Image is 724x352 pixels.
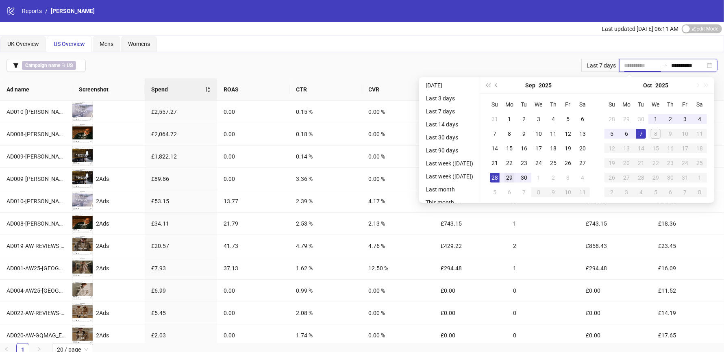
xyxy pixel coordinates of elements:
[651,114,661,124] div: 1
[658,241,717,250] div: £23.45
[586,264,645,273] div: £294.48
[663,170,678,185] td: 2025-10-30
[604,112,619,126] td: 2025-09-28
[504,114,514,124] div: 1
[369,85,428,94] span: CVR
[692,170,707,185] td: 2025-11-01
[368,286,428,295] div: 0.00 %
[531,141,546,156] td: 2025-09-17
[79,85,138,94] span: Screenshot
[13,63,19,68] span: filter
[643,77,652,93] button: Choose a month
[151,107,211,116] div: £2,557.27
[7,264,66,273] div: AD001-AW25-[GEOGRAPHIC_DATA]-WW-V1_EN_IMG__CP_28082025_F_CC_SC24_USP10_AW25_
[534,114,544,124] div: 3
[502,97,517,112] th: Mo
[607,187,617,197] div: 2
[546,141,561,156] td: 2025-09-18
[651,129,661,139] div: 8
[648,141,663,156] td: 2025-10-15
[634,170,648,185] td: 2025-10-28
[665,173,675,183] div: 30
[519,143,529,153] div: 16
[7,152,66,161] div: AD009-[PERSON_NAME]-VIDEO-V1_EN_VID_CASHMERE_CP_01102025_M_CC_SC24_USP17_TUCCI_
[634,156,648,170] td: 2025-10-21
[422,159,476,168] li: Last week ([DATE])
[224,152,283,161] div: 0.00
[490,143,500,153] div: 14
[619,170,634,185] td: 2025-10-27
[519,158,529,168] div: 23
[678,97,692,112] th: Fr
[663,97,678,112] th: Th
[578,158,587,168] div: 27
[96,220,109,227] span: 2 Ads
[67,63,73,68] b: US
[578,114,587,124] div: 6
[151,174,211,183] div: £89.86
[575,156,590,170] td: 2025-09-27
[296,152,355,161] div: 0.14 %
[422,185,476,194] li: Last month
[695,114,704,124] div: 4
[680,187,690,197] div: 7
[7,174,66,183] div: AD009-[PERSON_NAME]-VIDEO-V1_EN_VID_CASHMERE_CP_24092025_M_CC_SC24_USP17_TUCCI_
[441,219,500,228] div: £743.15
[224,107,283,116] div: 0.00
[441,264,500,273] div: £294.48
[487,126,502,141] td: 2025-09-07
[151,130,211,139] div: £2,064.72
[636,129,646,139] div: 7
[7,219,66,228] div: AD008-[PERSON_NAME]-STATIC_EN_IMG_CASHMERE_CP_24092025_M_NSE_SC24_USP17_TUCCI_
[665,129,675,139] div: 9
[548,114,558,124] div: 4
[658,264,717,273] div: £16.09
[487,156,502,170] td: 2025-09-21
[563,158,573,168] div: 26
[45,7,48,15] li: /
[534,143,544,153] div: 17
[575,126,590,141] td: 2025-09-13
[695,173,704,183] div: 1
[561,126,575,141] td: 2025-09-12
[7,197,66,206] div: AD010-[PERSON_NAME]-VIDEO-V2_EN_VID_CASHMERE_CP_24092025_M_CC_SC24_USP17_TUCCI_
[578,187,587,197] div: 11
[548,158,558,168] div: 25
[290,78,362,101] th: CTR
[502,126,517,141] td: 2025-09-08
[563,114,573,124] div: 5
[695,158,704,168] div: 25
[368,152,428,161] div: 0.00 %
[368,130,428,139] div: 0.00 %
[575,141,590,156] td: 2025-09-20
[548,129,558,139] div: 11
[7,309,66,317] div: AD022-AW-REVIEWS-JOURNAL-ALLG_EN_IMG_CASHMERE_CP_02102025_ALLG_NSE_SC9_USP10_AW25_
[7,130,66,139] div: AD008-[PERSON_NAME]-STATIC_EN_IMG_CASHMERE_CP_01102025_M_NSE_SC24_USP17_TUCCI_
[578,143,587,153] div: 20
[534,158,544,168] div: 24
[636,143,646,153] div: 14
[422,93,476,103] li: Last 3 days
[531,97,546,112] th: We
[602,26,678,32] span: Last updated [DATE] 06:11 AM
[680,114,690,124] div: 3
[586,219,645,228] div: £743.15
[648,112,663,126] td: 2025-10-01
[651,143,661,153] div: 15
[663,185,678,200] td: 2025-11-06
[296,219,355,228] div: 2.53 %
[578,129,587,139] div: 13
[368,174,428,183] div: 0.00 %
[504,158,514,168] div: 22
[607,143,617,153] div: 12
[296,107,355,116] div: 0.15 %
[296,286,355,295] div: 0.99 %
[487,141,502,156] td: 2025-09-14
[490,129,500,139] div: 7
[622,129,631,139] div: 6
[20,7,43,15] a: Reports
[96,243,109,249] span: 2 Ads
[490,114,500,124] div: 31
[368,264,428,273] div: 12.50 %
[634,126,648,141] td: 2025-10-07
